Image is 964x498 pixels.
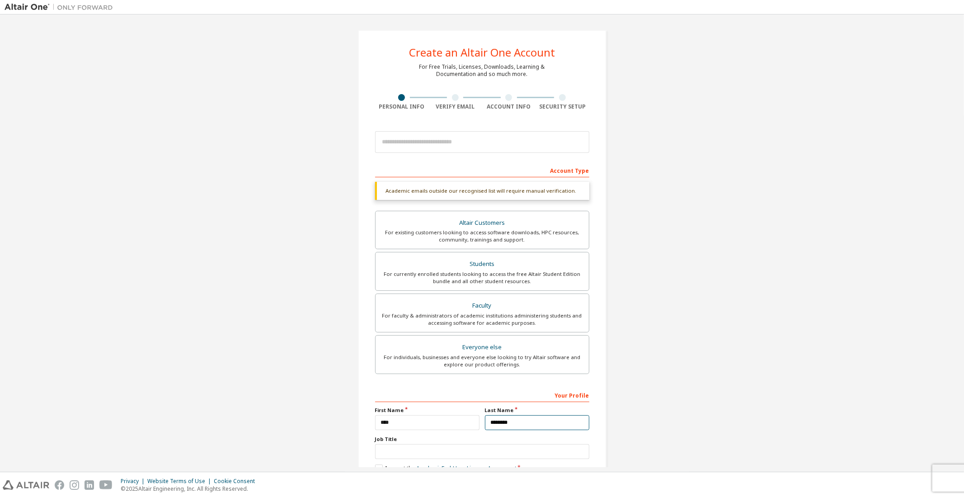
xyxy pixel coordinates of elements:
[375,407,480,414] label: First Name
[381,258,583,270] div: Students
[55,480,64,490] img: facebook.svg
[485,407,589,414] label: Last Name
[381,312,583,327] div: For faculty & administrators of academic institutions administering students and accessing softwa...
[381,217,583,229] div: Altair Customers
[381,341,583,354] div: Everyone else
[375,388,589,402] div: Your Profile
[375,465,517,472] label: I accept the
[428,103,482,110] div: Verify Email
[147,478,214,485] div: Website Terms of Use
[416,465,517,472] a: Academic End-User License Agreement
[214,478,260,485] div: Cookie Consent
[121,478,147,485] div: Privacy
[375,103,429,110] div: Personal Info
[419,63,545,78] div: For Free Trials, Licenses, Downloads, Learning & Documentation and so much more.
[70,480,79,490] img: instagram.svg
[5,3,118,12] img: Altair One
[482,103,536,110] div: Account Info
[121,485,260,493] p: © 2025 Altair Engineering, Inc. All Rights Reserved.
[375,182,589,200] div: Academic emails outside our recognised list will require manual verification.
[381,354,583,368] div: For individuals, businesses and everyone else looking to try Altair software and explore our prod...
[381,229,583,243] div: For existing customers looking to access software downloads, HPC resources, community, trainings ...
[536,103,589,110] div: Security Setup
[409,47,555,58] div: Create an Altair One Account
[99,480,113,490] img: youtube.svg
[375,163,589,177] div: Account Type
[375,436,589,443] label: Job Title
[3,480,49,490] img: altair_logo.svg
[381,299,583,312] div: Faculty
[85,480,94,490] img: linkedin.svg
[381,270,583,285] div: For currently enrolled students looking to access the free Altair Student Edition bundle and all ...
